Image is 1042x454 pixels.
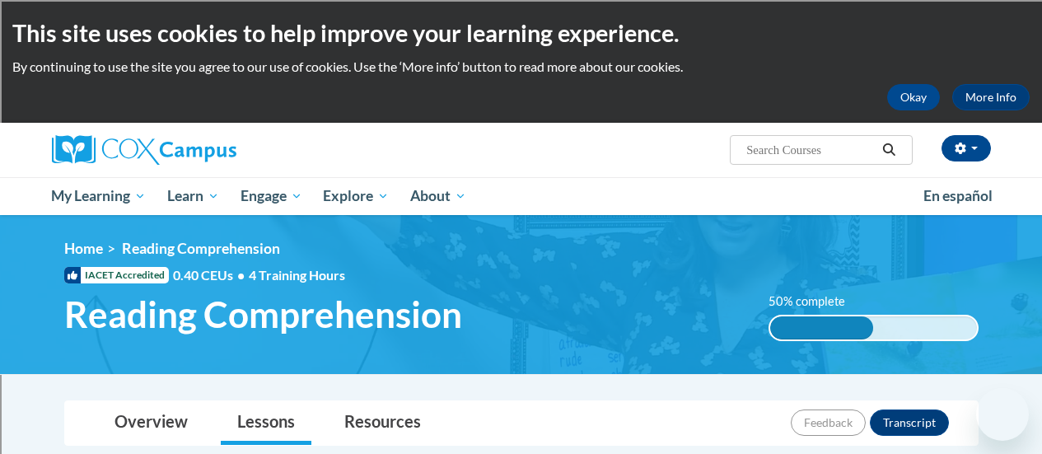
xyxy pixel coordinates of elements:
[64,267,169,283] span: IACET Accredited
[122,240,280,257] span: Reading Comprehension
[323,186,389,206] span: Explore
[52,135,236,165] img: Cox Campus
[237,267,245,283] span: •
[770,316,874,339] div: 50% complete
[312,177,400,215] a: Explore
[64,293,462,336] span: Reading Comprehension
[167,186,219,206] span: Learn
[51,186,146,206] span: My Learning
[173,266,249,284] span: 0.40 CEUs
[249,267,345,283] span: 4 Training Hours
[410,186,466,206] span: About
[241,186,302,206] span: Engage
[769,293,863,311] label: 50% complete
[64,240,103,257] a: Home
[942,135,991,161] button: Account Settings
[41,177,157,215] a: My Learning
[876,140,901,160] button: Search
[913,179,1003,213] a: En español
[40,177,1003,215] div: Main menu
[400,177,477,215] a: About
[923,187,993,204] span: En español
[230,177,313,215] a: Engage
[157,177,230,215] a: Learn
[976,388,1029,441] iframe: Button to launch messaging window
[745,140,876,160] input: Search Courses
[52,135,348,165] a: Cox Campus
